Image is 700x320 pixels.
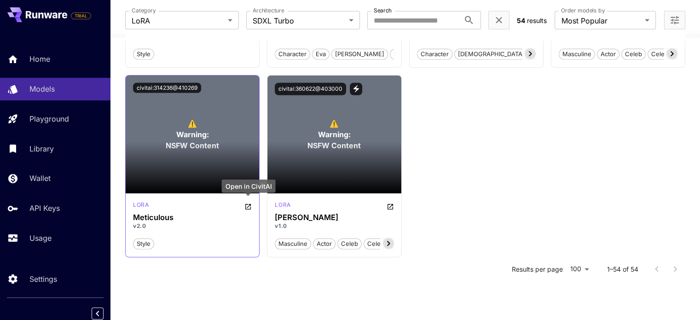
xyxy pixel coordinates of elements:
[338,239,361,249] span: celeb
[267,76,401,193] div: To view NSFW models, adjust the filter settings and toggle the option on.
[307,140,361,151] span: NSFW Content
[253,15,345,26] span: SDXL Turbo
[390,48,415,60] button: eva05
[559,50,595,59] span: masculine
[561,15,641,26] span: Most Popular
[561,7,605,15] label: Order models by
[188,118,197,129] span: ⚠️
[275,239,311,249] span: masculine
[29,113,69,124] p: Playground
[318,129,351,140] span: Warning:
[133,48,154,60] button: style
[92,308,104,320] button: Collapse sidebar
[454,48,528,60] button: [DEMOGRAPHIC_DATA]
[648,50,680,59] span: celebrity
[654,276,700,320] iframe: Chat Widget
[527,17,547,24] span: results
[417,50,452,59] span: character
[517,17,525,24] span: 54
[332,50,388,59] span: [PERSON_NAME]
[253,7,284,15] label: Architecture
[275,83,346,95] button: civitai:360622@403000
[621,48,646,60] button: celeb
[622,50,645,59] span: celeb
[455,50,528,59] span: [DEMOGRAPHIC_DATA]
[133,239,154,249] span: style
[312,48,330,60] button: eva
[364,238,397,250] button: celebrity
[275,201,290,209] p: lora
[364,239,396,249] span: celebrity
[71,10,91,21] span: Add your payment card to enable full platform functionality.
[275,48,310,60] button: character
[71,12,91,19] span: TRIAL
[133,222,252,230] p: v2.0
[331,48,388,60] button: [PERSON_NAME]
[133,201,149,212] div: SDXL Turbo
[607,265,638,274] p: 1–54 of 54
[132,7,156,15] label: Category
[350,83,362,95] button: View trigger words
[29,53,50,64] p: Home
[493,15,504,26] button: Clear filters (2)
[337,238,362,250] button: celeb
[275,222,393,230] p: v1.0
[166,140,219,151] span: NSFW Content
[176,129,209,140] span: Warning:
[126,76,259,193] div: To view NSFW models, adjust the filter settings and toggle the option on.
[567,262,592,276] div: 100
[275,201,290,212] div: SDXL Turbo
[374,7,392,15] label: Search
[597,50,619,59] span: actor
[275,213,393,222] div: Nikolaj Coster-Waldau
[132,15,224,26] span: LoRA
[244,201,252,212] button: Open in CivitAI
[313,238,336,250] button: actor
[387,201,394,212] button: Open in CivitAI
[669,15,680,26] button: Open more filters
[648,48,681,60] button: celebrity
[275,213,393,222] h3: [PERSON_NAME]
[133,50,154,59] span: style
[29,273,57,285] p: Settings
[559,48,595,60] button: masculine
[312,50,329,59] span: eva
[275,238,311,250] button: masculine
[29,83,55,94] p: Models
[133,213,252,222] h3: Meticulous
[597,48,619,60] button: actor
[330,118,339,129] span: ⚠️
[133,238,154,250] button: style
[29,173,51,184] p: Wallet
[133,83,201,93] button: civitai:314236@410269
[133,201,149,209] p: lora
[29,143,54,154] p: Library
[417,48,452,60] button: character
[29,233,52,244] p: Usage
[390,50,414,59] span: eva05
[29,203,60,214] p: API Keys
[275,50,310,59] span: character
[512,265,563,274] p: Results per page
[313,239,335,249] span: actor
[222,180,276,193] div: Open in CivitAI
